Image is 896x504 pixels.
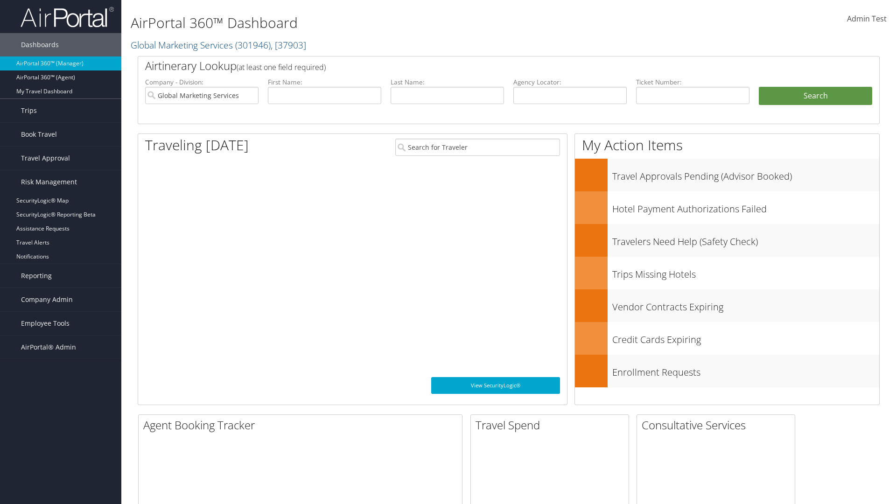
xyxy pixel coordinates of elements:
[575,191,879,224] a: Hotel Payment Authorizations Failed
[395,139,560,156] input: Search for Traveler
[612,329,879,346] h3: Credit Cards Expiring
[847,14,887,24] span: Admin Test
[21,123,57,146] span: Book Travel
[575,322,879,355] a: Credit Cards Expiring
[612,231,879,248] h3: Travelers Need Help (Safety Check)
[21,288,73,311] span: Company Admin
[575,135,879,155] h1: My Action Items
[575,289,879,322] a: Vendor Contracts Expiring
[612,263,879,281] h3: Trips Missing Hotels
[271,39,306,51] span: , [ 37903 ]
[612,165,879,183] h3: Travel Approvals Pending (Advisor Booked)
[575,257,879,289] a: Trips Missing Hotels
[21,264,52,287] span: Reporting
[612,361,879,379] h3: Enrollment Requests
[237,62,326,72] span: (at least one field required)
[21,99,37,122] span: Trips
[131,39,306,51] a: Global Marketing Services
[145,58,811,74] h2: Airtinerary Lookup
[476,417,629,433] h2: Travel Spend
[21,312,70,335] span: Employee Tools
[143,417,462,433] h2: Agent Booking Tracker
[21,170,77,194] span: Risk Management
[21,33,59,56] span: Dashboards
[612,198,879,216] h3: Hotel Payment Authorizations Failed
[235,39,271,51] span: ( 301946 )
[268,77,381,87] label: First Name:
[145,135,249,155] h1: Traveling [DATE]
[847,5,887,34] a: Admin Test
[575,159,879,191] a: Travel Approvals Pending (Advisor Booked)
[391,77,504,87] label: Last Name:
[575,224,879,257] a: Travelers Need Help (Safety Check)
[21,336,76,359] span: AirPortal® Admin
[612,296,879,314] h3: Vendor Contracts Expiring
[759,87,872,105] button: Search
[575,355,879,387] a: Enrollment Requests
[21,6,114,28] img: airportal-logo.png
[21,147,70,170] span: Travel Approval
[642,417,795,433] h2: Consultative Services
[131,13,635,33] h1: AirPortal 360™ Dashboard
[636,77,749,87] label: Ticket Number:
[513,77,627,87] label: Agency Locator:
[145,77,259,87] label: Company - Division:
[431,377,560,394] a: View SecurityLogic®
